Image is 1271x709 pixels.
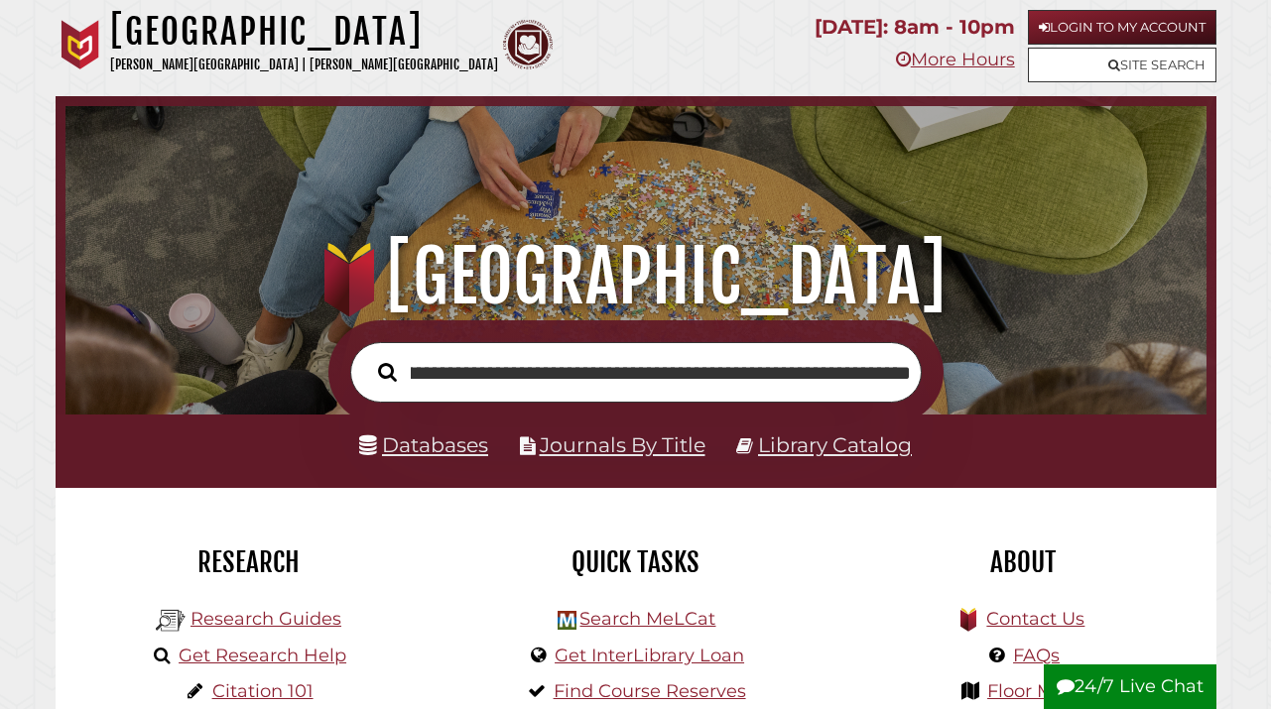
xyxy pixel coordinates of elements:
i: Search [378,362,397,383]
img: Calvin University [56,20,105,69]
a: Contact Us [986,608,1084,630]
a: Library Catalog [758,432,912,457]
p: [DATE]: 8am - 10pm [815,10,1015,45]
a: Databases [359,432,488,457]
button: Search [368,357,407,386]
a: Floor Maps [987,680,1085,702]
img: Calvin Theological Seminary [503,20,553,69]
a: Login to My Account [1028,10,1216,45]
h1: [GEOGRAPHIC_DATA] [84,233,1188,320]
a: Get InterLibrary Loan [555,645,744,666]
img: Hekman Library Logo [558,611,576,630]
p: [PERSON_NAME][GEOGRAPHIC_DATA] | [PERSON_NAME][GEOGRAPHIC_DATA] [110,54,498,76]
a: Search MeLCat [579,608,715,630]
img: Hekman Library Logo [156,606,186,636]
a: Find Course Reserves [554,680,746,702]
h2: About [844,545,1202,579]
a: FAQs [1013,645,1060,666]
h2: Research [70,545,428,579]
a: Site Search [1028,48,1216,82]
a: Research Guides [191,608,341,630]
h1: [GEOGRAPHIC_DATA] [110,10,498,54]
a: Citation 101 [212,680,314,702]
h2: Quick Tasks [457,545,815,579]
a: More Hours [896,49,1015,70]
a: Get Research Help [179,645,346,666]
a: Journals By Title [540,432,705,457]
